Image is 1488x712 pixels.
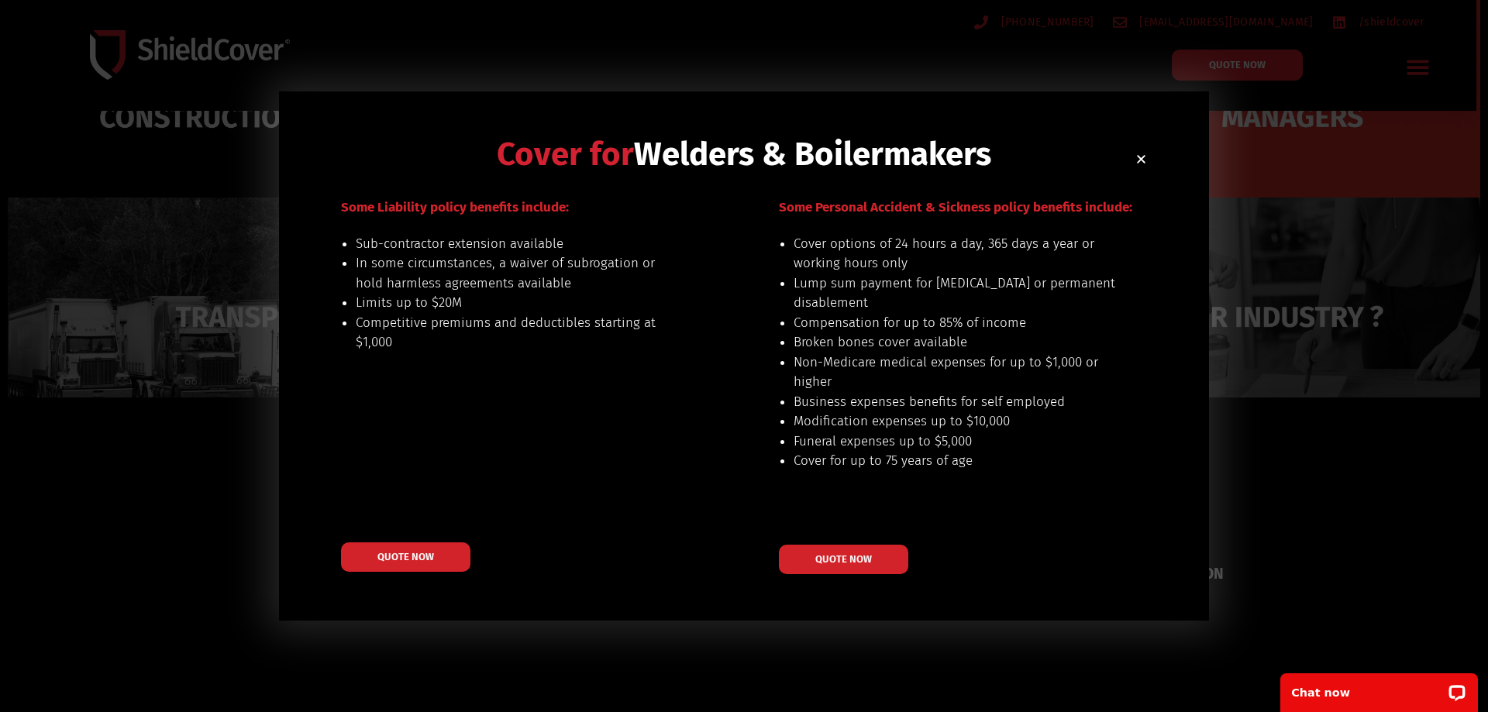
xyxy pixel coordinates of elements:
h2: Welders & Boilermakers [341,138,1147,170]
span: QUOTE NOW [377,552,434,562]
li: Cover for up to 75 years of age [794,451,1117,471]
li: Broken bones cover available [794,332,1117,353]
li: In some circumstances, a waiver of subrogation or hold harmless agreements available [356,253,679,293]
li: Sub-contractor extension available [356,234,679,254]
span: Some Liability policy benefits include: [341,199,569,215]
a: Close [1135,153,1147,165]
font: Cover for [497,135,634,174]
li: Funeral expenses up to $5,000 [794,432,1117,452]
li: Cover options of 24 hours a day, 365 days a year or working hours only [794,234,1117,273]
span: Some Personal Accident & Sickness policy benefits include: [779,199,1132,215]
li: Competitive premiums and deductibles starting at $1,000 [356,313,679,353]
iframe: LiveChat chat widget [1270,663,1488,712]
li: Modification expenses up to $10,000 [794,411,1117,432]
li: Lump sum payment for [MEDICAL_DATA] or permanent disablement [794,273,1117,313]
a: QUOTE NOW [779,545,908,574]
a: QUOTE NOW [341,542,470,572]
li: Limits up to $20M [356,293,679,313]
li: Business expenses benefits for self employed [794,392,1117,412]
span: QUOTE NOW [815,554,872,564]
li: Non-Medicare medical expenses for up to $1,000 or higher [794,353,1117,392]
li: Compensation for up to 85% of income [794,313,1117,333]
